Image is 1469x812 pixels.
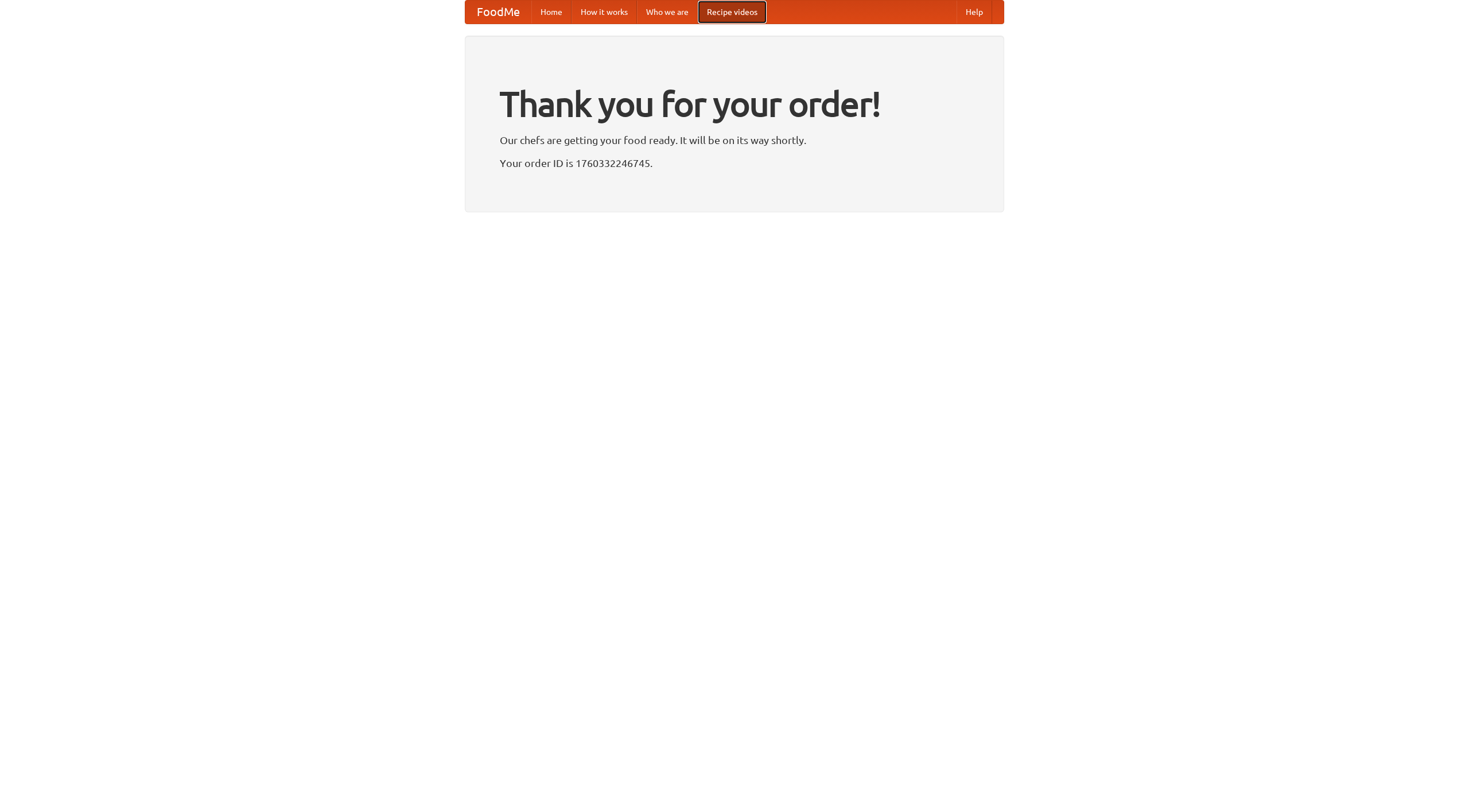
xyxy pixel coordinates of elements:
h1: Thank you for your order! [500,76,969,131]
a: Home [531,1,572,24]
a: Who we are [637,1,698,24]
p: Our chefs are getting your food ready. It will be on its way shortly. [500,131,969,149]
a: Help [957,1,992,24]
p: Your order ID is 1760332246745. [500,154,969,172]
a: How it works [572,1,637,24]
a: Recipe videos [698,1,767,24]
a: FoodMe [465,1,531,24]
